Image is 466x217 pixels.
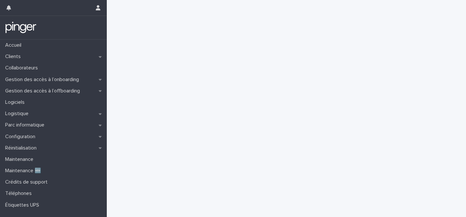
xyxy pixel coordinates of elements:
p: Parc informatique [3,122,50,128]
p: Téléphones [3,190,37,197]
p: Maintenance [3,156,39,163]
p: Accueil [3,42,27,48]
p: Logiciels [3,99,30,105]
p: Clients [3,54,26,60]
p: Réinitialisation [3,145,42,151]
p: Gestion des accès à l’offboarding [3,88,85,94]
p: Étiquettes UPS [3,202,44,208]
p: Crédits de support [3,179,53,185]
p: Collaborateurs [3,65,43,71]
img: mTgBEunGTSyRkCgitkcU [5,21,37,34]
p: Maintenance 🆕 [3,168,46,174]
p: Logistique [3,111,34,117]
p: Configuration [3,134,40,140]
p: Gestion des accès à l’onboarding [3,77,84,83]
